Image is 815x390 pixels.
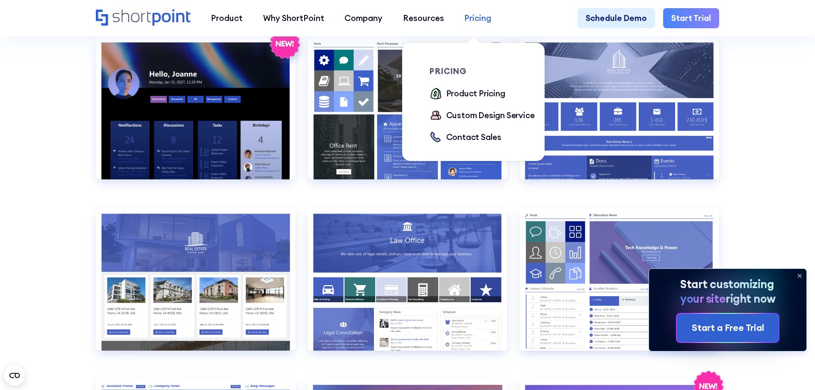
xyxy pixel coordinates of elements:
[96,208,296,367] a: Documents 3
[692,321,764,335] div: Start a Free Trial
[519,208,719,367] a: Employees Directory 2
[4,365,25,386] button: Open CMP widget
[211,12,243,24] div: Product
[344,12,382,24] div: Company
[96,9,190,27] a: Home
[663,8,719,29] a: Start Trial
[446,87,505,100] div: Product Pricing
[201,8,253,29] a: Product
[772,349,815,390] iframe: Chat Widget
[308,208,507,367] a: Employees Directory 1
[263,12,324,24] div: Why ShortPoint
[677,314,779,342] a: Start a Free Trial
[334,8,393,29] a: Company
[446,109,535,122] div: Custom Design Service
[454,8,502,29] a: Pricing
[519,37,719,196] a: Documents 2
[96,37,296,196] a: Communication
[403,12,444,24] div: Resources
[308,37,507,196] a: Documents 1
[430,109,534,123] a: Custom Design Service
[430,67,544,75] div: pricing
[464,12,491,24] div: Pricing
[253,8,335,29] a: Why ShortPoint
[446,131,502,143] div: Contact Sales
[430,131,501,145] a: Contact Sales
[430,87,505,101] a: Product Pricing
[578,8,655,29] a: Schedule Demo
[393,8,454,29] a: Resources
